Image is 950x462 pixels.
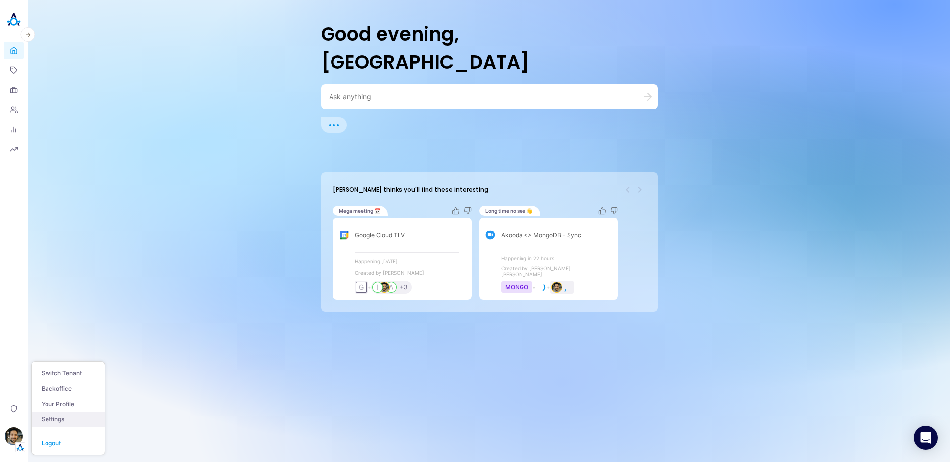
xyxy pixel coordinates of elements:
[380,282,389,292] img: Itamar Niddam
[501,255,605,261] span: Happening in 22 hours
[386,282,393,293] a: person badge
[397,282,411,292] button: +3
[914,426,938,450] div: Open Intercom Messenger
[333,185,488,194] h4: [PERSON_NAME] thinks you'll find these interesting
[479,206,618,300] div: highlight-card
[321,20,658,76] h1: Good evening, [GEOGRAPHIC_DATA]
[386,282,397,293] div: Go to person's profile
[551,282,562,293] div: Go to person's profile
[379,282,386,293] a: person badge
[333,206,388,216] div: Mega meeting 📅
[379,282,390,293] div: Go to person's profile
[452,207,460,215] button: Like
[547,283,550,291] span: bullet space
[372,282,383,293] div: Go to person's profile
[32,412,105,427] a: Settings
[501,281,532,293] a: topic badge
[32,381,105,396] a: Backoffice
[5,427,23,445] img: Itamar Niddam
[356,282,366,292] div: G
[355,270,459,276] span: Created by [PERSON_NAME]
[634,184,646,196] button: Next
[32,396,105,412] button: Your Profile
[386,282,396,292] div: A
[15,442,25,452] img: Tenant Logo
[479,206,540,216] div: Long time no see 👋
[501,231,581,239] span: Akooda <> MongoDB - Sync
[610,207,618,215] button: Dislike
[379,282,390,293] button: Itamar Niddam
[501,281,532,293] div: MONGO
[356,282,367,293] button: G
[4,10,24,30] img: Akooda Logo
[373,282,382,292] div: I
[386,282,397,293] button: A
[464,207,472,215] button: Dislike
[622,184,634,196] button: Previous
[551,282,562,293] button: Itamar Niddam
[483,228,497,242] img: Zoom
[356,282,363,293] a: organization badge
[598,207,606,215] button: Like
[32,366,105,381] button: Switch Tenant
[552,282,562,292] img: Itamar Niddam
[355,258,459,264] span: Happening [DATE]
[32,435,105,451] button: Logout
[355,231,405,239] span: Google Cloud TLV
[333,206,472,300] div: highlight-card
[501,265,605,277] span: Created by [PERSON_NAME].[PERSON_NAME]
[532,283,536,291] span: bullet space
[4,423,24,452] button: Itamar NiddamTenant Logo
[372,282,383,293] button: I
[337,228,351,242] img: Google Calendar
[356,282,367,293] div: Go to organization's profile
[372,282,379,293] a: person badge
[368,283,371,291] span: bullet space
[551,282,558,293] a: person badge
